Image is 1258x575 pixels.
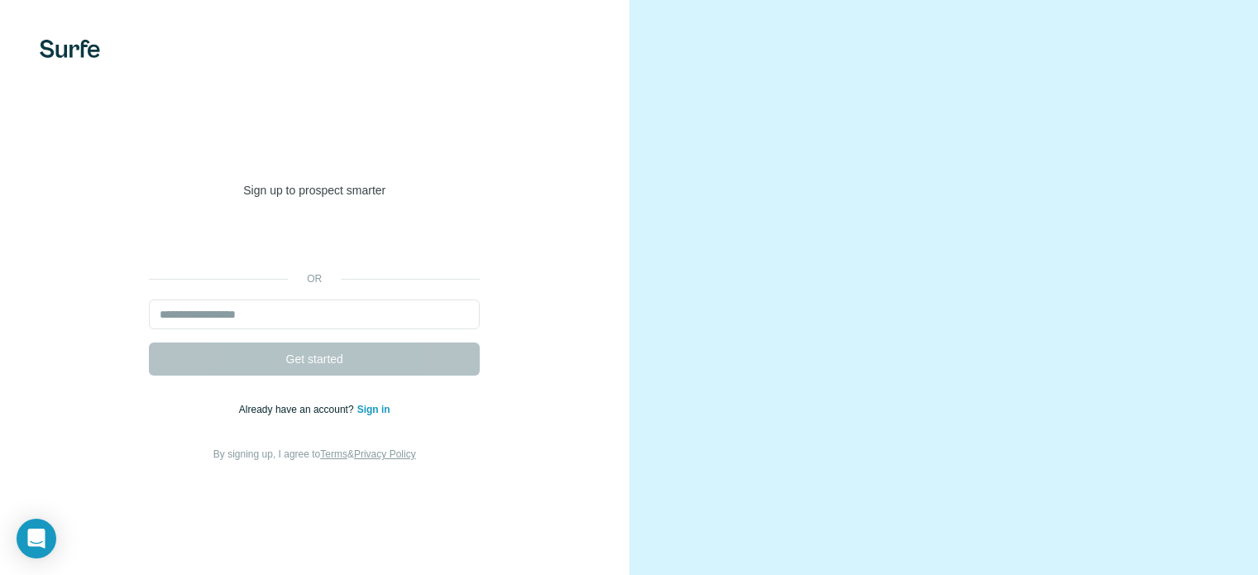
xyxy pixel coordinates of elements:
[149,113,480,179] h1: Welcome to [GEOGRAPHIC_DATA]
[357,404,390,415] a: Sign in
[149,182,480,199] p: Sign up to prospect smarter
[239,404,357,415] span: Already have an account?
[354,448,416,460] a: Privacy Policy
[40,40,100,58] img: Surfe's logo
[141,223,488,260] iframe: Botón Iniciar sesión con Google
[320,448,347,460] a: Terms
[288,271,341,286] p: or
[17,519,56,558] div: Open Intercom Messenger
[213,448,416,460] span: By signing up, I agree to &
